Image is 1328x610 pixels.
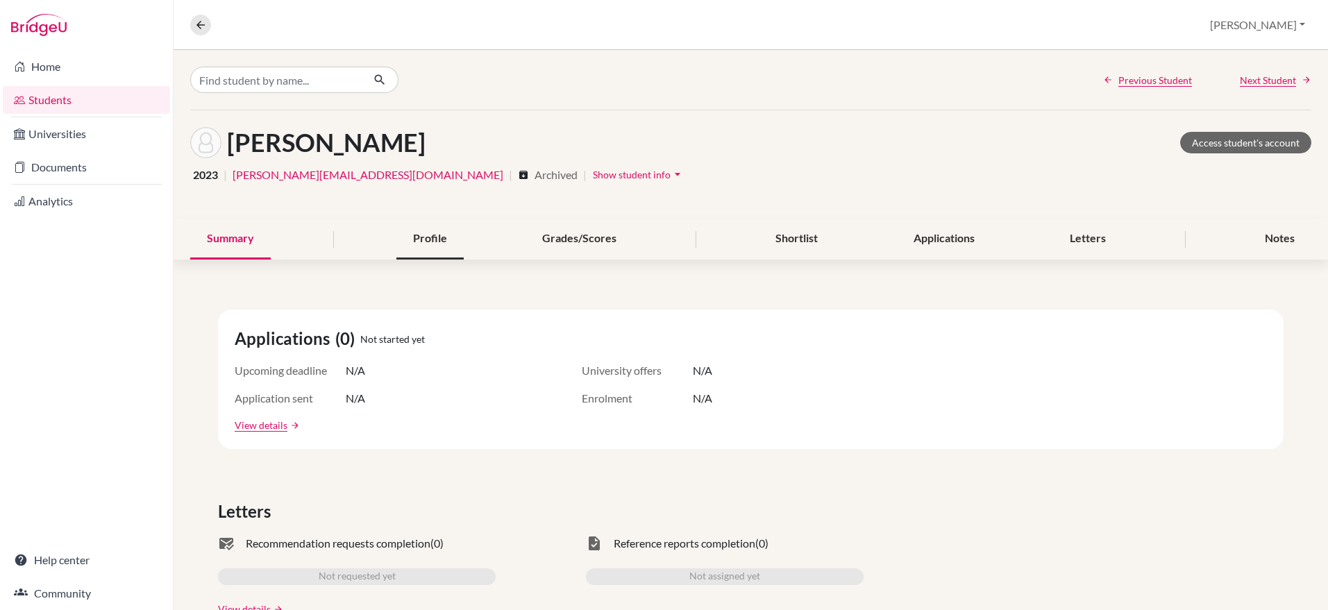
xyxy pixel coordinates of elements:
[518,169,529,180] i: archive
[235,418,287,432] a: View details
[3,187,170,215] a: Analytics
[246,535,430,552] span: Recommendation requests completion
[335,326,360,351] span: (0)
[396,219,464,260] div: Profile
[235,326,335,351] span: Applications
[759,219,834,260] div: Shortlist
[190,67,362,93] input: Find student by name...
[1180,132,1311,153] a: Access student's account
[671,167,684,181] i: arrow_drop_down
[614,535,755,552] span: Reference reports completion
[235,362,346,379] span: Upcoming deadline
[592,164,685,185] button: Show student infoarrow_drop_down
[235,390,346,407] span: Application sent
[526,219,633,260] div: Grades/Scores
[287,421,300,430] a: arrow_forward
[1118,73,1192,87] span: Previous Student
[583,167,587,183] span: |
[346,390,365,407] span: N/A
[11,14,67,36] img: Bridge-U
[1240,73,1296,87] span: Next Student
[218,499,276,524] span: Letters
[3,86,170,114] a: Students
[582,362,693,379] span: University offers
[693,362,712,379] span: N/A
[360,332,425,346] span: Not started yet
[3,120,170,148] a: Universities
[593,169,671,180] span: Show student info
[689,568,760,585] span: Not assigned yet
[1248,219,1311,260] div: Notes
[3,53,170,81] a: Home
[897,219,991,260] div: Applications
[509,167,512,183] span: |
[190,127,221,158] img: Ollie Ager's avatar
[586,535,603,552] span: task
[233,167,503,183] a: [PERSON_NAME][EMAIL_ADDRESS][DOMAIN_NAME]
[693,390,712,407] span: N/A
[224,167,227,183] span: |
[3,546,170,574] a: Help center
[218,535,235,552] span: mark_email_read
[3,153,170,181] a: Documents
[1240,73,1311,87] a: Next Student
[190,219,271,260] div: Summary
[227,128,426,158] h1: [PERSON_NAME]
[193,167,218,183] span: 2023
[430,535,444,552] span: (0)
[1053,219,1123,260] div: Letters
[319,568,396,585] span: Not requested yet
[582,390,693,407] span: Enrolment
[1204,12,1311,38] button: [PERSON_NAME]
[3,579,170,607] a: Community
[535,167,578,183] span: Archived
[1103,73,1192,87] a: Previous Student
[346,362,365,379] span: N/A
[755,535,768,552] span: (0)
